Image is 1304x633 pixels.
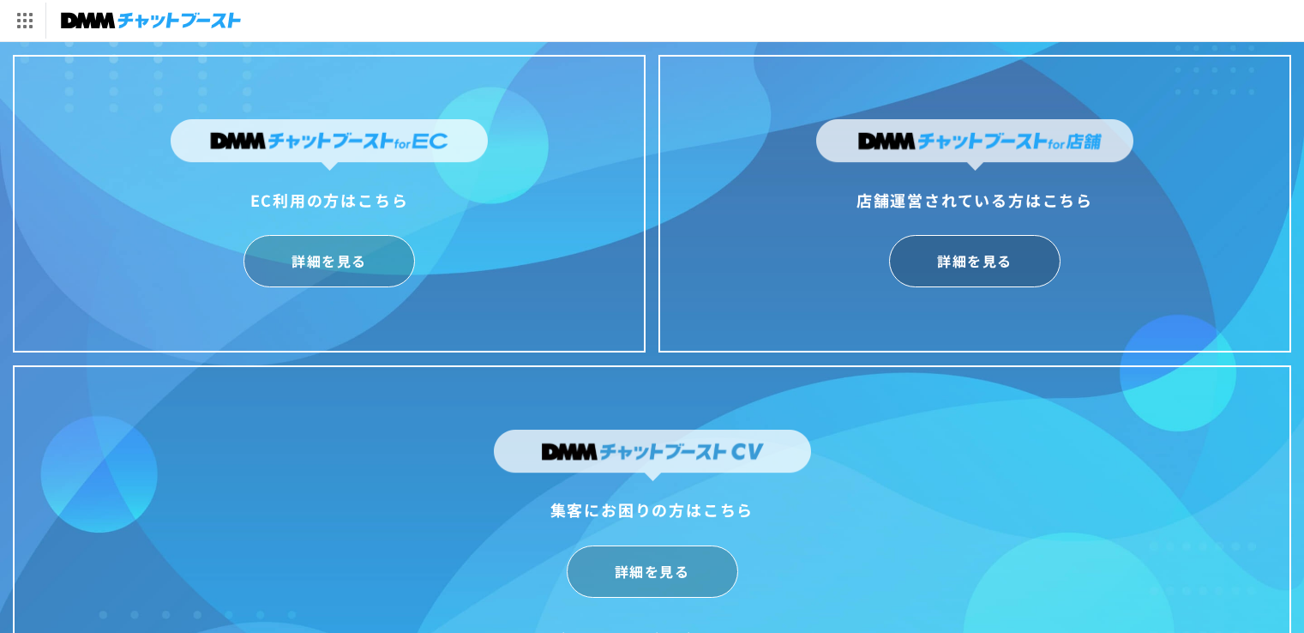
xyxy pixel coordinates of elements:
[171,119,488,171] img: DMMチャットブーストforEC
[567,546,738,598] a: 詳細を見る
[816,119,1133,171] img: DMMチャットブーストfor店舗
[243,235,415,287] a: 詳細を見る
[889,235,1061,287] a: 詳細を見る
[61,9,241,33] img: チャットブースト
[3,3,45,39] img: サービス
[494,430,811,481] img: DMMチャットブーストCV
[494,496,811,523] div: 集客にお困りの方はこちら
[816,186,1133,214] div: 店舗運営されている方はこちら
[171,186,488,214] div: EC利用の方はこちら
